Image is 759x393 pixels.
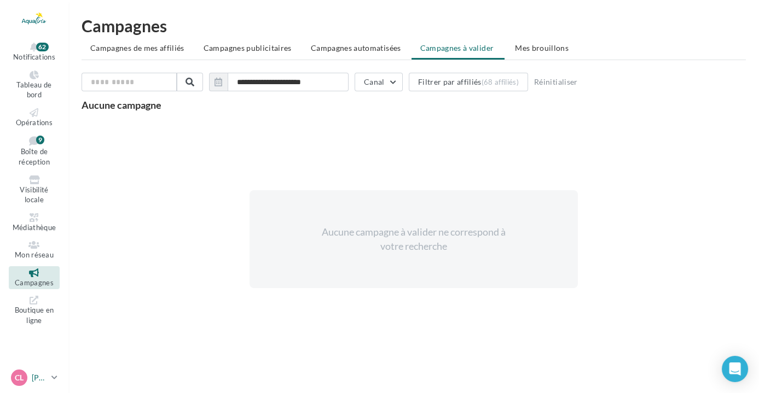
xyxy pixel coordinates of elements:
span: Campagnes automatisées [311,43,401,52]
span: CL [15,372,24,383]
div: 62 [36,43,49,51]
span: Opérations [16,118,53,127]
a: Tableau de bord [9,68,60,102]
span: Tableau de bord [16,80,51,99]
button: Canal [355,73,403,91]
div: 9 [36,136,44,144]
a: Campagnes [9,266,60,290]
div: Open Intercom Messenger [722,356,748,382]
a: Boutique en ligne [9,294,60,327]
span: Mes brouillons [515,43,569,52]
a: Médiathèque [9,211,60,234]
a: CL [PERSON_NAME] [9,367,60,388]
span: Campagnes de mes affiliés [90,43,184,52]
span: Mon réseau [15,250,54,259]
a: Boîte de réception 9 [9,133,60,168]
p: [PERSON_NAME] [32,372,47,383]
span: Campagnes [15,278,54,287]
button: Réinitialiser [530,75,582,89]
button: Filtrer par affiliés(68 affiliés) [409,73,528,91]
span: Boîte de réception [19,148,50,167]
button: Notifications 62 [9,40,60,64]
a: Visibilité locale [9,173,60,207]
a: Mon réseau [9,238,60,262]
span: Médiathèque [13,223,56,232]
span: Aucune campagne [82,99,161,111]
div: Aucune campagne à valider ne correspond à votre recherche [320,225,508,253]
span: Visibilité locale [20,185,48,204]
span: Campagnes publicitaires [204,43,292,52]
div: (68 affiliés) [482,78,519,86]
span: Notifications [13,52,55,61]
h1: Campagnes [82,17,746,34]
span: Boutique en ligne [15,306,54,325]
a: Opérations [9,106,60,130]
